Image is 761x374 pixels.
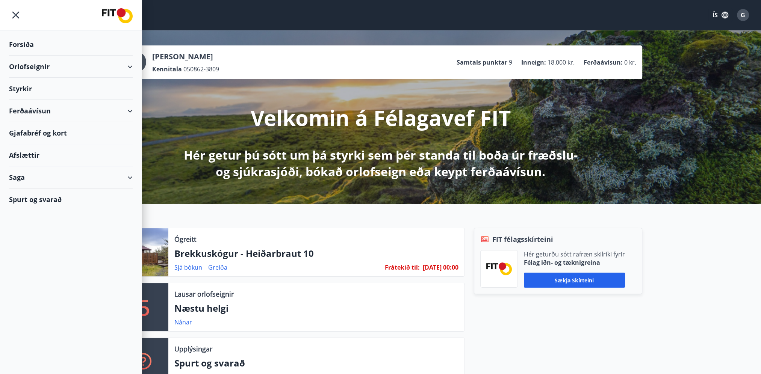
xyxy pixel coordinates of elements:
[174,318,192,326] a: Nánar
[9,189,133,210] div: Spurt og svarað
[584,58,623,66] p: Ferðaávísun :
[9,56,133,78] div: Orlofseignir
[174,289,234,299] p: Lausar orlofseignir
[457,58,507,66] p: Samtals punktar
[524,250,625,258] p: Hér geturðu sótt rafræn skilríki fyrir
[9,33,133,56] div: Forsíða
[9,8,23,22] button: menu
[492,234,553,244] span: FIT félagsskírteini
[708,8,732,22] button: ÍS
[734,6,752,24] button: G
[174,247,458,260] p: Brekkuskógur - Heiðarbraut 10
[102,8,133,23] img: union_logo
[741,11,745,19] span: G
[174,344,212,354] p: Upplýsingar
[152,51,219,62] p: [PERSON_NAME]
[9,122,133,144] div: Gjafabréf og kort
[152,65,182,73] p: Kennitala
[548,58,575,66] span: 18.000 kr.
[9,78,133,100] div: Styrkir
[251,103,511,132] p: Velkomin á Félagavef FIT
[174,302,458,315] p: Næstu helgi
[509,58,512,66] span: 9
[174,357,458,369] p: Spurt og svarað
[385,263,420,271] span: Frátekið til :
[183,65,219,73] span: 050862-3809
[521,58,546,66] p: Inneign :
[174,263,202,271] a: Sjá bókun
[182,147,579,180] p: Hér getur þú sótt um þá styrki sem þér standa til boða úr fræðslu- og sjúkrasjóði, bókað orlofsei...
[486,262,512,275] img: FPQVkF9lTnNbbaRSFyT17YYeljoOGk5m51IhT0bO.png
[423,263,458,271] span: [DATE] 00:00
[174,234,196,244] p: Ógreitt
[138,293,150,321] p: 5
[524,258,625,267] p: Félag iðn- og tæknigreina
[208,263,227,271] a: Greiða
[624,58,636,66] span: 0 kr.
[524,273,625,288] button: Sækja skírteini
[9,100,133,122] div: Ferðaávísun
[9,166,133,189] div: Saga
[9,144,133,166] div: Afslættir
